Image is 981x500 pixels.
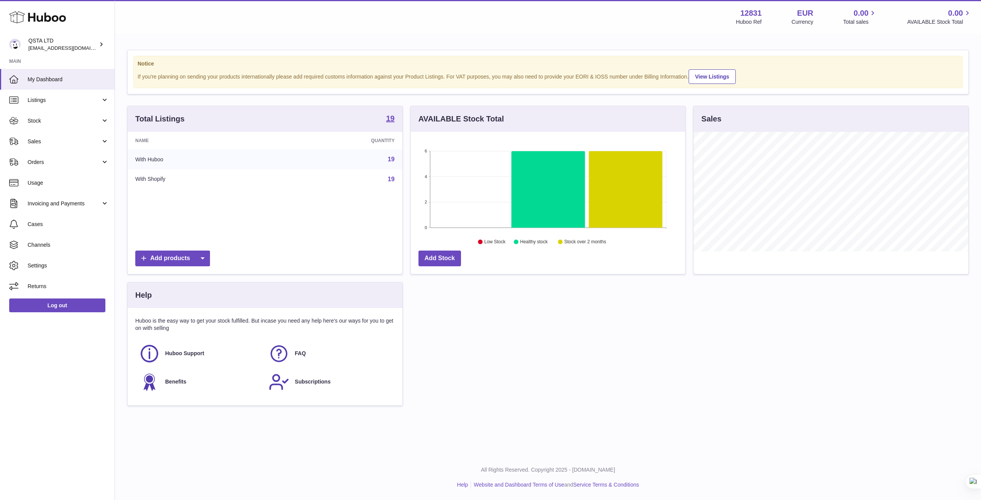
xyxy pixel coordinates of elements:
span: Usage [28,179,109,187]
text: 4 [425,174,427,179]
th: Name [128,132,276,149]
td: With Shopify [128,169,276,189]
text: Low Stock [484,239,506,245]
a: View Listings [689,69,736,84]
a: 0.00 Total sales [843,8,877,26]
span: Settings [28,262,109,269]
span: Returns [28,283,109,290]
p: All Rights Reserved. Copyright 2025 - [DOMAIN_NAME] [121,466,975,474]
span: Total sales [843,18,877,26]
a: Log out [9,298,105,312]
a: 0.00 AVAILABLE Stock Total [907,8,972,26]
text: 2 [425,200,427,205]
div: Currency [792,18,814,26]
strong: 19 [386,115,394,122]
span: Cases [28,221,109,228]
span: FAQ [295,350,306,357]
h3: Help [135,290,152,300]
div: Huboo Ref [736,18,762,26]
a: Help [457,482,468,488]
span: 0.00 [854,8,869,18]
a: Subscriptions [269,372,390,392]
td: With Huboo [128,149,276,169]
span: My Dashboard [28,76,109,83]
span: AVAILABLE Stock Total [907,18,972,26]
span: Channels [28,241,109,249]
span: Sales [28,138,101,145]
a: 19 [388,156,395,162]
a: Website and Dashboard Terms of Use [474,482,564,488]
a: Add products [135,251,210,266]
a: Service Terms & Conditions [573,482,639,488]
a: 19 [388,176,395,182]
div: QSTA LTD [28,37,97,52]
th: Quantity [276,132,402,149]
span: Benefits [165,378,186,385]
span: Subscriptions [295,378,330,385]
span: Stock [28,117,101,125]
a: FAQ [269,343,390,364]
a: 19 [386,115,394,124]
h3: Total Listings [135,114,185,124]
text: Stock over 2 months [564,239,606,245]
a: Add Stock [418,251,461,266]
span: Listings [28,97,101,104]
span: Huboo Support [165,350,204,357]
p: Huboo is the easy way to get your stock fulfilled. But incase you need any help here's our ways f... [135,317,395,332]
strong: EUR [797,8,813,18]
div: If you're planning on sending your products internationally please add required customs informati... [138,68,958,84]
h3: Sales [701,114,721,124]
text: Healthy stock [520,239,548,245]
img: rodcp10@gmail.com [9,39,21,50]
span: Invoicing and Payments [28,200,101,207]
text: 0 [425,225,427,230]
a: Huboo Support [139,343,261,364]
span: [EMAIL_ADDRESS][DOMAIN_NAME] [28,45,113,51]
text: 6 [425,149,427,153]
strong: Notice [138,60,958,67]
li: and [471,481,639,489]
a: Benefits [139,372,261,392]
h3: AVAILABLE Stock Total [418,114,504,124]
span: 0.00 [948,8,963,18]
span: Orders [28,159,101,166]
strong: 12831 [740,8,762,18]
